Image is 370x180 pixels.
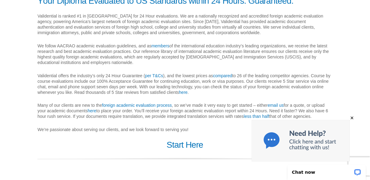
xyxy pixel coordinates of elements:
img: Chat now [252,120,350,162]
a: compared [213,73,232,78]
a: email us [268,103,284,108]
p: Many of our clients are new to the , so we’ve made it very easy to get started – either for a quo... [37,103,333,119]
a: Start Here [167,140,203,150]
p: Validential offers the industry’s only 24 Hour Guarantee ( ), and the lowest prices as to 26 of t... [37,73,333,95]
a: here [179,90,188,95]
p: We’re passionate about serving our clients, and we look forward to serving you! [37,127,333,133]
p: We follow AACRAO academic evaluation guidelines, and as of the international education industry’s... [37,43,333,65]
div: × [350,115,355,120]
a: per T&Cs [145,73,163,78]
a: foreign academic evaluation process [102,103,172,108]
a: less than half [244,114,270,119]
a: here [88,109,96,114]
a: members [152,43,169,48]
iframe: LiveChat chat widget [284,161,370,180]
p: Validential is ranked #1 in [GEOGRAPHIC_DATA] for 24 Hour evaluations. We are a nationally recogn... [37,13,333,35]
